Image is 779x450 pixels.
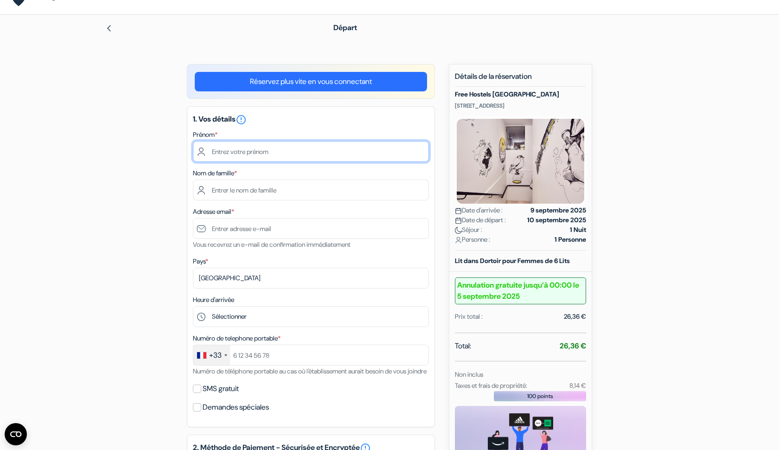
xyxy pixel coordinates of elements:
[455,312,483,321] div: Prix total :
[193,334,281,343] label: Numéro de telephone portable
[455,257,570,265] b: Lit dans Dortoir pour Femmes de 6 Lits
[560,341,586,351] strong: 26,36 €
[530,206,586,215] strong: 9 septembre 2025
[455,102,586,109] p: [STREET_ADDRESS]
[195,72,427,91] a: Réservez plus vite en vous connectant
[193,130,217,140] label: Prénom
[527,215,586,225] strong: 10 septembre 2025
[455,277,586,304] b: Annulation gratuite jusqu’à 00:00 le 5 septembre 2025
[455,237,462,244] img: user_icon.svg
[209,350,222,361] div: +33
[455,235,490,244] span: Personne :
[455,207,462,214] img: calendar.svg
[193,240,351,249] small: Vous recevrez un e-mail de confirmation immédiatement
[555,235,586,244] strong: 1 Personne
[193,295,234,305] label: Heure d'arrivée
[193,180,429,200] input: Entrer le nom de famille
[455,370,483,379] small: Non inclus
[333,23,357,32] span: Départ
[564,312,586,321] div: 26,36 €
[569,381,586,390] small: 8,14 €
[193,345,429,366] input: 6 12 34 56 78
[193,207,234,217] label: Adresse email
[455,72,586,87] h5: Détails de la réservation
[193,114,429,125] h5: 1. Vos détails
[105,25,113,32] img: left_arrow.svg
[5,423,27,445] button: Ouvrir le widget CMP
[527,392,553,400] span: 100 points
[455,225,482,235] span: Séjour :
[570,225,586,235] strong: 1 Nuit
[193,218,429,239] input: Entrer adresse e-mail
[203,401,269,414] label: Demandes spéciales
[455,217,462,224] img: calendar.svg
[236,114,247,124] a: error_outline
[455,206,503,215] span: Date d'arrivée :
[455,227,462,234] img: moon.svg
[193,345,230,365] div: France: +33
[193,257,208,266] label: Pays
[193,168,237,178] label: Nom de famille
[193,367,427,375] small: Numéro de téléphone portable au cas où l'établissement aurait besoin de vous joindre
[455,381,527,390] small: Taxes et frais de propriété:
[203,382,239,395] label: SMS gratuit
[455,90,586,98] h5: Free Hostels [GEOGRAPHIC_DATA]
[455,341,471,352] span: Total:
[455,215,506,225] span: Date de départ :
[193,141,429,162] input: Entrez votre prénom
[236,114,247,125] i: error_outline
